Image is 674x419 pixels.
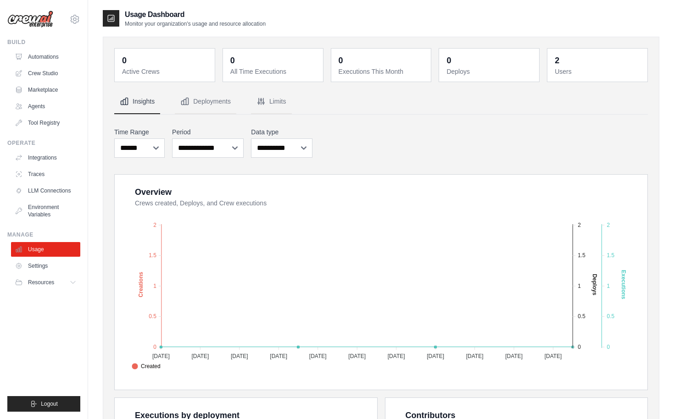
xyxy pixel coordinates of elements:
div: 0 [230,54,235,67]
div: 2 [555,54,559,67]
tspan: 0.5 [578,313,585,320]
button: Resources [11,275,80,290]
a: Tool Registry [11,116,80,130]
text: Executions [620,270,627,299]
span: Created [132,362,161,370]
a: Crew Studio [11,66,80,81]
div: 0 [122,54,127,67]
tspan: 0 [607,344,610,350]
tspan: 0 [578,344,581,350]
div: 0 [339,54,343,67]
tspan: [DATE] [545,353,562,359]
dt: Executions This Month [339,67,426,76]
dt: Users [555,67,642,76]
text: Creations [138,272,144,298]
dt: Deploys [446,67,534,76]
tspan: 1 [607,283,610,289]
tspan: 2 [607,222,610,228]
button: Insights [114,89,160,114]
dt: All Time Executions [230,67,318,76]
text: Deploys [591,274,598,295]
p: Monitor your organization's usage and resource allocation [125,20,266,28]
div: Overview [135,186,172,198]
span: Logout [41,400,58,408]
a: Usage [11,242,80,257]
tspan: 2 [153,222,156,228]
tspan: 1.5 [607,252,614,259]
tspan: 1.5 [149,252,156,259]
a: Automations [11,50,80,64]
label: Time Range [114,127,165,137]
div: Build [7,39,80,46]
img: Logo [7,11,53,28]
tspan: 0.5 [607,313,614,320]
tspan: 1 [578,283,581,289]
a: Marketplace [11,83,80,97]
label: Data type [251,127,312,137]
div: Operate [7,139,80,147]
tspan: 0.5 [149,313,156,320]
a: Integrations [11,150,80,165]
dt: Crews created, Deploys, and Crew executions [135,198,636,208]
a: Settings [11,259,80,273]
tspan: 1.5 [578,252,585,259]
a: Agents [11,99,80,114]
button: Logout [7,396,80,412]
tspan: [DATE] [309,353,327,359]
div: 0 [446,54,451,67]
tspan: [DATE] [427,353,444,359]
a: Traces [11,167,80,182]
a: LLM Connections [11,183,80,198]
button: Deployments [175,89,236,114]
a: Environment Variables [11,200,80,222]
tspan: [DATE] [348,353,366,359]
h2: Usage Dashboard [125,9,266,20]
tspan: [DATE] [466,353,484,359]
tspan: [DATE] [505,353,523,359]
tspan: [DATE] [152,353,170,359]
tspan: [DATE] [231,353,248,359]
div: Manage [7,231,80,238]
label: Period [172,127,244,137]
tspan: [DATE] [270,353,287,359]
tspan: [DATE] [388,353,405,359]
tspan: 0 [153,344,156,350]
tspan: 1 [153,283,156,289]
tspan: [DATE] [191,353,209,359]
span: Resources [28,279,54,286]
nav: Tabs [114,89,648,114]
button: Limits [251,89,292,114]
tspan: 2 [578,222,581,228]
dt: Active Crews [122,67,209,76]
